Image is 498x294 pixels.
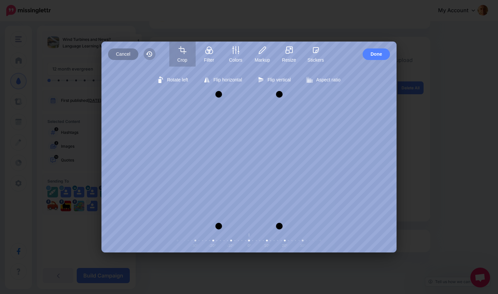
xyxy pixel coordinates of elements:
span: Cancel [116,48,130,60]
button: Flip horizontal [200,73,246,86]
span: Rotate left [167,77,188,82]
button: Center rotation [245,233,253,239]
span: Filter [196,57,222,63]
span: Center rotation [245,233,258,242]
button: Filter [196,42,222,67]
span: Stickers [303,57,329,63]
button: Crop [169,42,196,67]
button: Done [363,48,390,60]
button: Markup [249,42,276,67]
span: Aspect ratio [316,77,341,82]
span: Done [371,48,382,60]
button: Cancel [108,48,138,60]
button: Flip vertical [254,73,295,86]
button: Colors [223,42,249,67]
span: Flip vertical [267,77,291,82]
span: Flip horizontal [213,77,242,82]
button: Rotate left [153,73,192,86]
span: Markup [249,57,276,63]
button: Stickers [303,42,329,67]
span: Resize [276,57,302,63]
span: Colors [223,57,249,63]
span: Crop [169,57,196,63]
button: Resize [276,42,302,67]
button: Aspect ratio [303,73,345,86]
